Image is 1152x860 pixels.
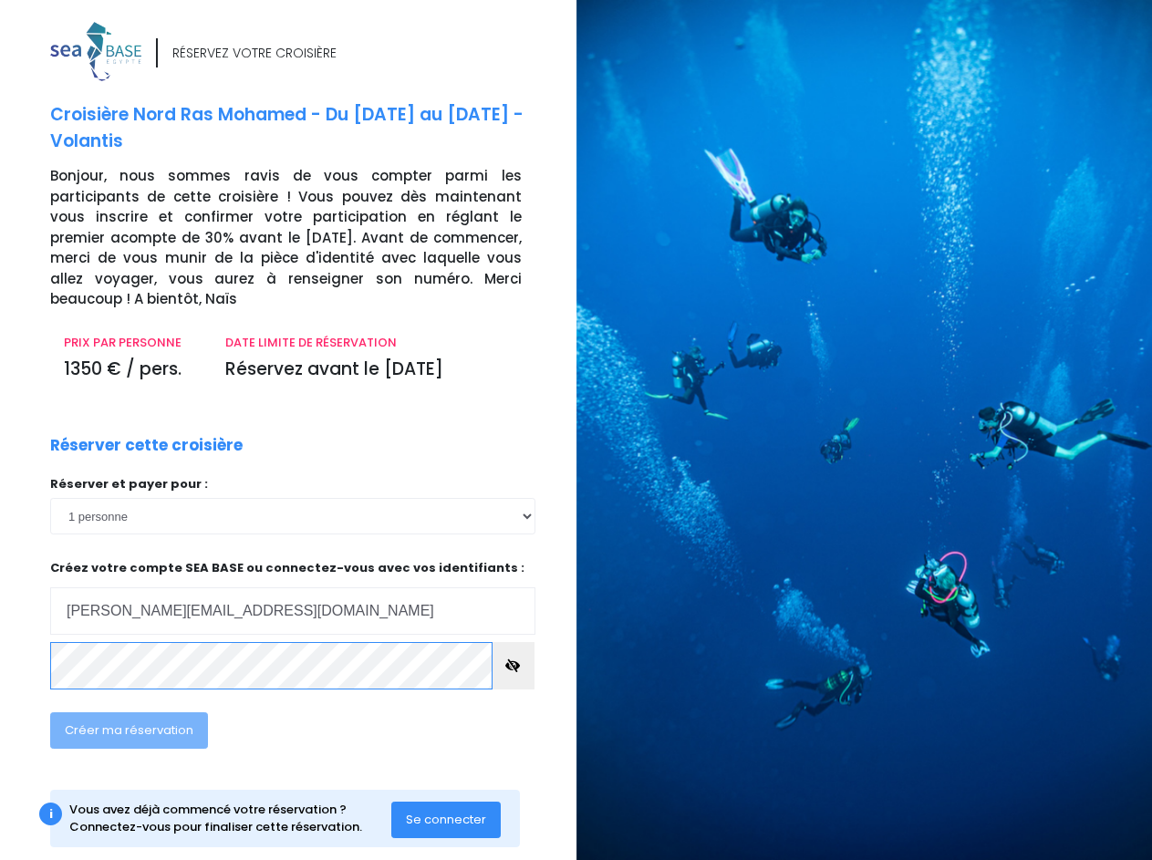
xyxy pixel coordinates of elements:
span: Se connecter [406,811,486,828]
p: 1350 € / pers. [64,357,198,383]
div: i [39,803,62,825]
input: Adresse email [50,587,535,635]
p: PRIX PAR PERSONNE [64,334,198,352]
span: Créer ma réservation [65,721,193,739]
img: logo_color1.png [50,22,141,81]
button: Créer ma réservation [50,712,208,749]
div: RÉSERVEZ VOTRE CROISIÈRE [172,44,337,63]
button: Se connecter [391,802,501,838]
p: Réservez avant le [DATE] [225,357,521,383]
p: Bonjour, nous sommes ravis de vous compter parmi les participants de cette croisière ! Vous pouve... [50,166,563,310]
p: Réserver et payer pour : [50,475,535,493]
div: Vous avez déjà commencé votre réservation ? Connectez-vous pour finaliser cette réservation. [69,801,392,836]
p: Créez votre compte SEA BASE ou connectez-vous avec vos identifiants : [50,559,535,635]
p: Réserver cette croisière [50,434,243,458]
a: Se connecter [391,811,501,826]
p: DATE LIMITE DE RÉSERVATION [225,334,521,352]
p: Croisière Nord Ras Mohamed - Du [DATE] au [DATE] - Volantis [50,102,563,154]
